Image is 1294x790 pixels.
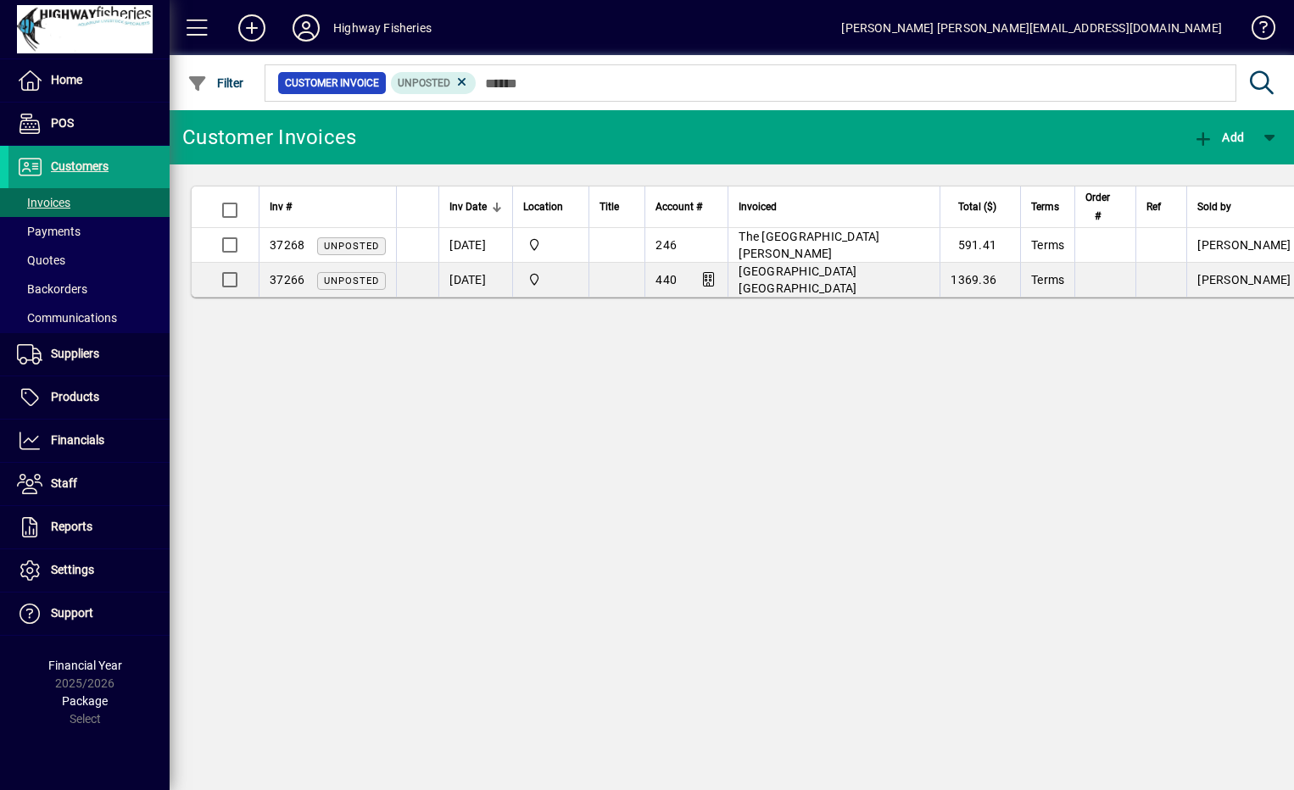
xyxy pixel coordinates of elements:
span: 37266 [270,273,304,287]
a: Reports [8,506,170,548]
span: Title [600,197,619,216]
span: Suppliers [51,347,99,360]
a: Suppliers [8,333,170,376]
span: Financial Year [48,659,122,672]
span: Highway Fisheries Ltd [523,236,578,254]
span: Settings [51,563,94,576]
a: Financials [8,420,170,462]
div: Inv Date [449,197,502,216]
span: 440 [655,273,677,287]
span: Payments [17,225,81,238]
a: Quotes [8,246,170,275]
a: Support [8,592,170,635]
div: Inv # [270,197,386,216]
span: Customer Invoice [285,75,379,92]
a: Products [8,376,170,419]
span: Terms [1031,238,1064,252]
div: [PERSON_NAME] [PERSON_NAME][EMAIL_ADDRESS][DOMAIN_NAME] [841,14,1222,42]
div: Ref [1146,197,1176,216]
div: Total ($) [951,197,1012,216]
td: [DATE] [438,228,512,263]
span: Filter [187,76,244,90]
a: Payments [8,217,170,246]
a: Backorders [8,275,170,303]
span: [PERSON_NAME] [1197,273,1291,287]
span: Inv Date [449,197,487,216]
a: Knowledge Base [1239,3,1273,58]
div: Title [600,197,634,216]
span: Order # [1085,188,1110,225]
span: Total ($) [958,197,996,216]
span: Sold by [1197,197,1231,216]
span: Unposted [324,241,379,252]
span: Invoiced [739,197,777,216]
div: Location [523,197,578,216]
span: Invoices [17,196,70,209]
td: [DATE] [438,263,512,297]
span: Highway Fisheries Ltd [523,270,578,289]
span: Terms [1031,197,1059,216]
span: Financials [51,433,104,447]
span: POS [51,116,74,130]
a: Staff [8,463,170,505]
div: Customer Invoices [182,124,356,151]
button: Add [225,13,279,43]
span: 246 [655,238,677,252]
span: Staff [51,476,77,490]
div: Sold by [1197,197,1291,216]
mat-chip: Customer Invoice Status: Unposted [391,72,477,94]
button: Filter [183,68,248,98]
span: Reports [51,520,92,533]
span: Home [51,73,82,86]
span: Ref [1146,197,1161,216]
span: Add [1193,131,1244,144]
div: Invoiced [739,197,929,216]
span: Communications [17,311,117,325]
span: Customers [51,159,109,173]
span: The [GEOGRAPHIC_DATA][PERSON_NAME] [739,230,879,260]
div: Highway Fisheries [333,14,432,42]
a: Home [8,59,170,102]
a: Settings [8,549,170,592]
a: Invoices [8,188,170,217]
span: Quotes [17,253,65,267]
span: [PERSON_NAME] [1197,238,1291,252]
span: Support [51,606,93,620]
span: [GEOGRAPHIC_DATA] [GEOGRAPHIC_DATA] [739,264,856,295]
a: Communications [8,303,170,332]
a: POS [8,103,170,145]
span: Inv # [270,197,292,216]
td: 591.41 [940,228,1020,263]
span: Location [523,197,563,216]
span: Terms [1031,273,1064,287]
span: Unposted [324,275,379,287]
button: Add [1189,122,1248,153]
button: Profile [279,13,333,43]
td: 1369.36 [940,263,1020,297]
div: Account # [655,197,717,216]
div: Order # [1085,188,1125,225]
span: Package [62,694,108,708]
span: Products [51,390,99,403]
span: 37268 [270,238,304,252]
span: Account # [655,197,702,216]
span: Backorders [17,282,87,296]
span: Unposted [398,77,450,89]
